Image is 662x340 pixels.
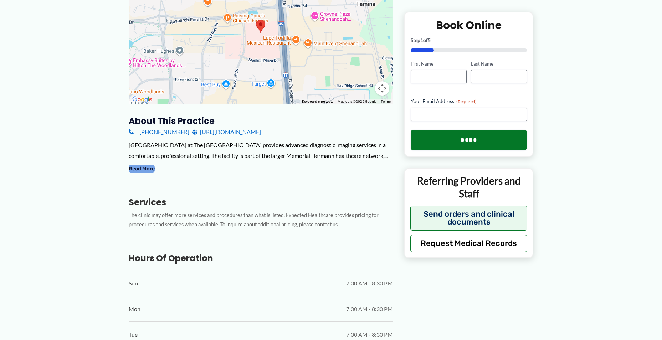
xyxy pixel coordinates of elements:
label: Your Email Address [411,98,527,105]
h2: Book Online [411,18,527,32]
h3: Services [129,197,393,208]
span: (Required) [456,99,477,104]
img: Google [130,95,154,104]
h3: Hours of Operation [129,253,393,264]
button: Map camera controls [375,81,389,96]
a: Terms (opens in new tab) [381,99,391,103]
button: Send orders and clinical documents [410,205,528,230]
button: Read More [129,165,155,173]
label: Last Name [471,60,527,67]
a: [URL][DOMAIN_NAME] [192,127,261,137]
div: [GEOGRAPHIC_DATA] at The [GEOGRAPHIC_DATA] provides advanced diagnostic imaging services in a com... [129,140,393,161]
a: Open this area in Google Maps (opens a new window) [130,95,154,104]
span: 5 [428,37,431,43]
p: The clinic may offer more services and procedures than what is listed. Expected Healthcare provid... [129,211,393,230]
span: Sun [129,278,138,289]
h3: About this practice [129,115,393,127]
p: Referring Providers and Staff [410,174,528,200]
button: Request Medical Records [410,235,528,252]
label: First Name [411,60,467,67]
span: 7:00 AM - 8:30 PM [346,329,393,340]
span: Tue [129,329,138,340]
span: 7:00 AM - 8:30 PM [346,278,393,289]
span: 1 [420,37,423,43]
a: [PHONE_NUMBER] [129,127,189,137]
p: Step of [411,37,527,42]
button: Keyboard shortcuts [302,99,333,104]
span: Map data ©2025 Google [338,99,376,103]
span: 7:00 AM - 8:30 PM [346,304,393,314]
span: Mon [129,304,140,314]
